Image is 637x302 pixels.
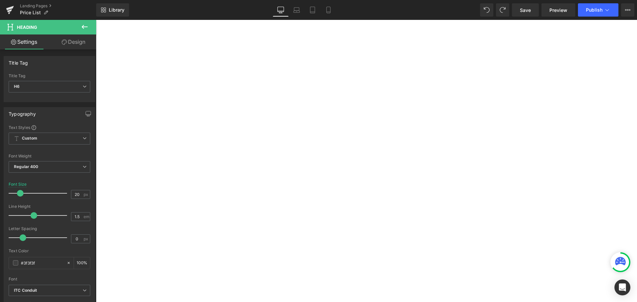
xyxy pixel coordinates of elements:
span: Price List [20,10,41,15]
a: Preview [541,3,575,17]
i: ITC Conduit [14,288,37,293]
div: Line Height [9,204,90,209]
b: H6 [14,84,20,89]
a: Tablet [305,3,320,17]
span: Library [109,7,124,13]
button: More [621,3,634,17]
button: Publish [578,3,618,17]
a: New Library [96,3,129,17]
div: Text Styles [9,125,90,130]
div: Font Size [9,182,27,187]
div: Open Intercom Messenger [614,279,630,295]
a: Design [49,34,98,49]
span: Heading [17,25,37,30]
div: Font [9,277,90,281]
div: Text Color [9,249,90,253]
a: Mobile [320,3,336,17]
button: Redo [496,3,509,17]
span: em [84,214,89,219]
span: Publish [586,7,602,13]
div: Font Weight [9,154,90,158]
span: px [84,192,89,197]
div: % [74,257,90,269]
button: Undo [480,3,493,17]
a: Desktop [273,3,289,17]
div: Typography [9,107,36,117]
span: Save [520,7,531,14]
b: Custom [22,136,37,141]
input: Color [21,259,63,267]
div: Title Tag [9,74,90,78]
span: px [84,237,89,241]
a: Laptop [289,3,305,17]
div: Letter Spacing [9,226,90,231]
div: Title Tag [9,56,28,66]
a: Landing Pages [20,3,96,9]
span: Preview [549,7,567,14]
b: Regular 400 [14,164,38,169]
